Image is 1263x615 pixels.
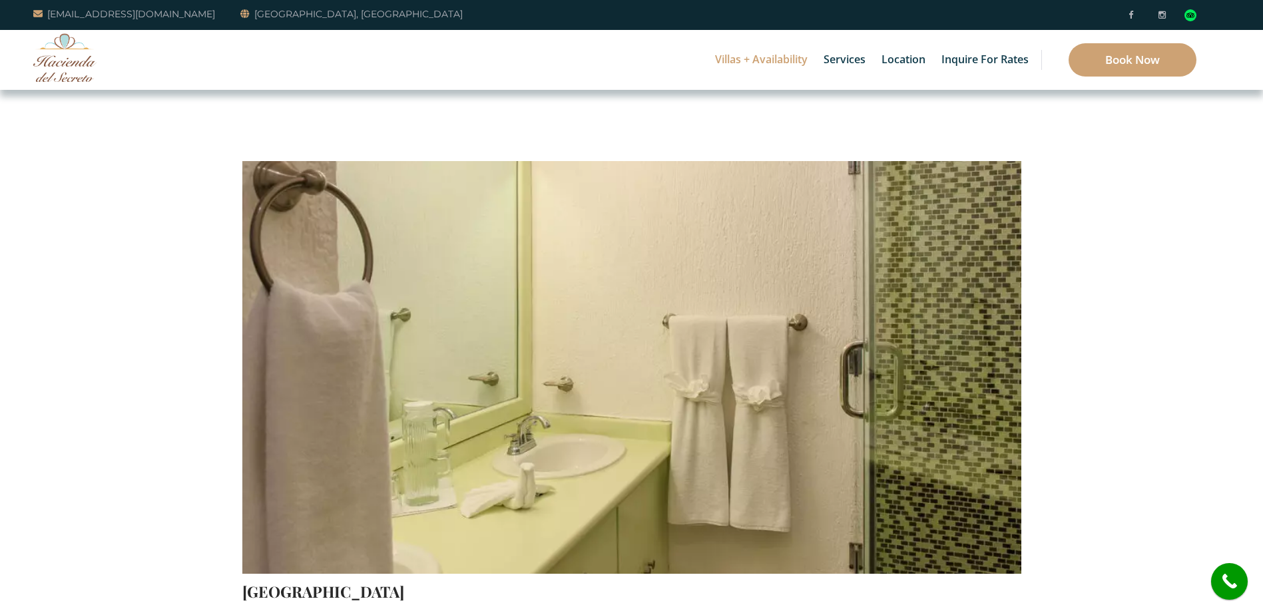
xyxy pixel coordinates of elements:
[1184,9,1196,21] div: Read traveler reviews on Tripadvisor
[242,58,1021,577] img: IMG_1410-1000x667.jpg.webp
[875,30,932,90] a: Location
[935,30,1035,90] a: Inquire for Rates
[1184,9,1196,21] img: Tripadvisor_logomark.svg
[33,6,215,22] a: [EMAIL_ADDRESS][DOMAIN_NAME]
[1214,566,1244,596] i: call
[817,30,872,90] a: Services
[708,30,814,90] a: Villas + Availability
[1069,43,1196,77] a: Book Now
[1211,563,1248,600] a: call
[242,581,404,602] a: [GEOGRAPHIC_DATA]
[240,6,463,22] a: [GEOGRAPHIC_DATA], [GEOGRAPHIC_DATA]
[33,33,97,82] img: Awesome Logo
